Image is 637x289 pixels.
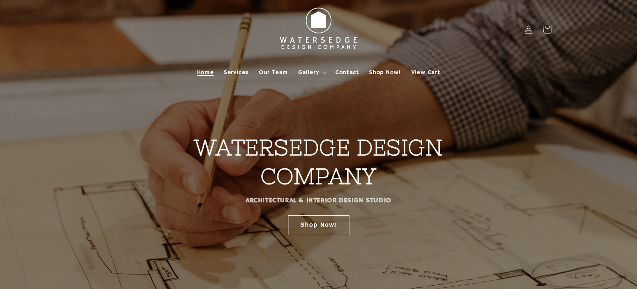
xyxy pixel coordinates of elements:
a: Home [192,63,219,81]
span: Our Team [259,69,288,76]
span: Services [224,69,249,76]
a: Shop Now! [288,215,349,235]
a: Our Team [254,63,293,81]
a: Contact [330,63,364,81]
img: Watersedge Design Co [272,3,365,56]
a: Shop Now! [364,63,406,81]
strong: WATERSEDGE DESIGN COMPANY [194,135,443,189]
span: Home [197,69,213,76]
span: View Cart [411,69,440,76]
a: Services [219,63,254,81]
span: Contact [335,69,359,76]
span: Gallery [298,69,319,76]
summary: Gallery [293,63,330,81]
a: View Cart [406,63,445,81]
strong: ARCHITECTURAL & INTERIOR DESIGN STUDIO [246,196,391,205]
span: Shop Now! [369,69,401,76]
